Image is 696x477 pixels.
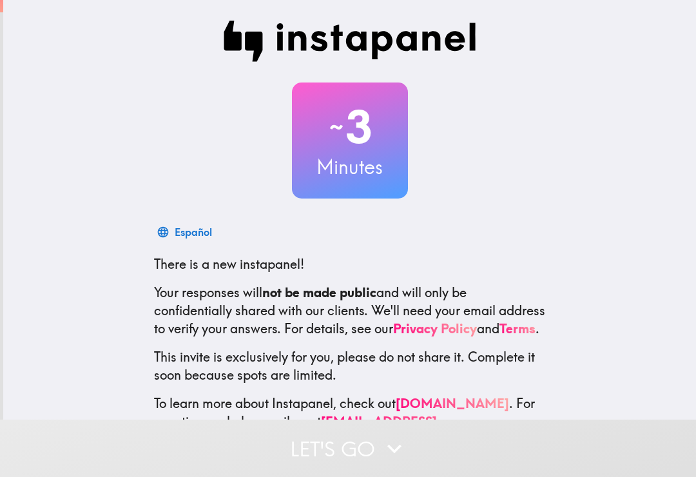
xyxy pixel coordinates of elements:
p: To learn more about Instapanel, check out . For questions or help, email us at . [154,394,546,449]
div: Español [175,223,212,241]
img: Instapanel [224,21,476,62]
p: This invite is exclusively for you, please do not share it. Complete it soon because spots are li... [154,348,546,384]
button: Español [154,219,217,245]
b: not be made public [262,284,376,300]
p: Your responses will and will only be confidentially shared with our clients. We'll need your emai... [154,284,546,338]
span: ~ [327,108,345,146]
h2: 3 [292,101,408,153]
a: Privacy Policy [393,320,477,336]
a: Terms [499,320,536,336]
span: There is a new instapanel! [154,256,304,272]
h3: Minutes [292,153,408,180]
a: [DOMAIN_NAME] [396,395,509,411]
